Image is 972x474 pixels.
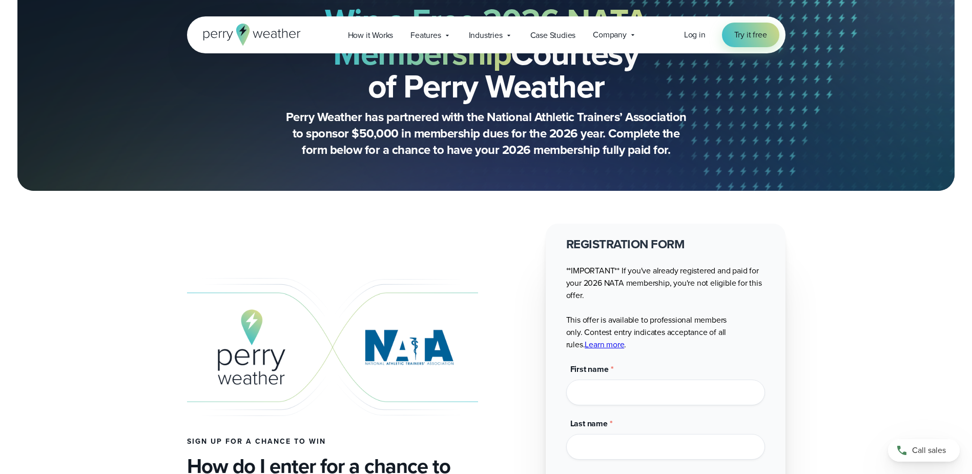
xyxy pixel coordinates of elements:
[734,29,767,41] span: Try it free
[593,29,627,41] span: Company
[722,23,779,47] a: Try it free
[348,29,394,42] span: How it Works
[888,439,960,462] a: Call sales
[566,265,765,351] p: **IMPORTANT** If you've already registered and paid for your 2026 NATA membership, you're not eli...
[522,25,585,46] a: Case Studies
[570,363,609,375] span: First name
[684,29,706,41] a: Log in
[187,438,478,446] h4: Sign up for a chance to win
[912,444,946,457] span: Call sales
[530,29,576,42] span: Case Studies
[410,29,441,42] span: Features
[570,418,608,429] span: Last name
[684,29,706,41] span: Log in
[281,109,691,158] p: Perry Weather has partnered with the National Athletic Trainers’ Association to sponsor $50,000 i...
[566,235,685,253] strong: REGISTRATION FORM
[238,4,734,103] h2: Courtesy of Perry Weather
[339,25,402,46] a: How it Works
[585,339,624,350] a: Learn more
[469,29,503,42] span: Industries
